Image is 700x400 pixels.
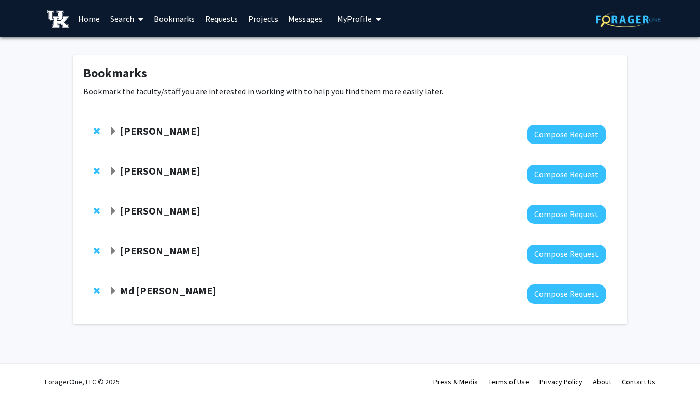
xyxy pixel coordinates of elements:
button: Compose Request to Jonathan Satin [527,245,606,264]
iframe: Chat [8,353,44,392]
span: Remove Md Eunus Ali from bookmarks [94,287,100,295]
a: Contact Us [622,377,655,387]
strong: [PERSON_NAME] [120,204,200,217]
button: Compose Request to Thomas Kampourakis [527,125,606,144]
span: Remove Thomas Kampourakis from bookmarks [94,127,100,135]
a: Press & Media [433,377,478,387]
h1: Bookmarks [83,66,617,81]
span: Expand Emilia Galperin Bookmark [109,207,118,216]
a: About [593,377,611,387]
img: ForagerOne Logo [596,11,661,27]
p: Bookmark the faculty/staff you are interested in working with to help you find them more easily l... [83,85,617,97]
button: Compose Request to Saurabh Chattopadhyay [527,165,606,184]
span: Expand Saurabh Chattopadhyay Bookmark [109,167,118,176]
strong: Md [PERSON_NAME] [120,284,216,297]
span: My Profile [337,13,372,24]
span: Remove Saurabh Chattopadhyay from bookmarks [94,167,100,175]
a: Messages [283,1,328,37]
span: Remove Jonathan Satin from bookmarks [94,247,100,255]
a: Privacy Policy [539,377,582,387]
strong: [PERSON_NAME] [120,124,200,137]
span: Expand Md Eunus Ali Bookmark [109,287,118,295]
span: Expand Jonathan Satin Bookmark [109,247,118,255]
a: Projects [243,1,283,37]
a: Search [105,1,149,37]
a: Home [73,1,105,37]
div: ForagerOne, LLC © 2025 [45,364,120,400]
button: Compose Request to Emilia Galperin [527,205,606,224]
span: Expand Thomas Kampourakis Bookmark [109,127,118,136]
img: University of Kentucky Logo [47,10,69,28]
strong: [PERSON_NAME] [120,244,200,257]
button: Compose Request to Md Eunus Ali [527,284,606,304]
a: Terms of Use [488,377,529,387]
strong: [PERSON_NAME] [120,164,200,177]
a: Requests [200,1,243,37]
a: Bookmarks [149,1,200,37]
span: Remove Emilia Galperin from bookmarks [94,207,100,215]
